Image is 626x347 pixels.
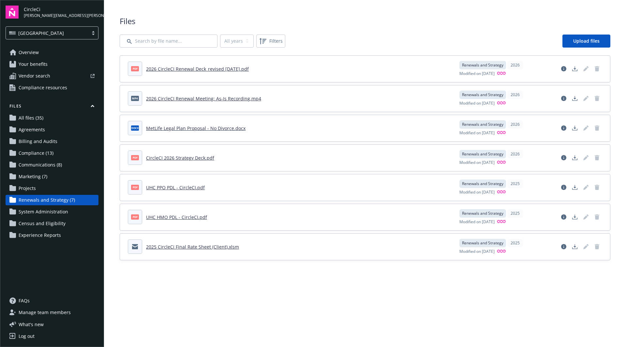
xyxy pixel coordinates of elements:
[459,130,495,136] span: Modified on [DATE]
[146,184,205,191] a: UHC PPO PDL - CircleCI.pdf
[6,207,98,217] a: System Administration
[507,120,523,129] div: 2026
[559,241,569,252] a: View file details
[507,239,523,247] div: 2025
[559,152,569,163] a: View file details
[462,240,503,246] span: Renewals and Strategy
[19,331,35,341] div: Log out
[562,35,610,48] a: Upload files
[19,307,71,318] span: Manage team members
[592,241,602,252] span: Delete document
[6,183,98,194] a: Projects
[6,296,98,306] a: FAQs
[258,36,284,46] span: Filters
[592,64,602,74] a: Delete document
[120,16,610,27] span: Files
[462,122,503,127] span: Renewals and Strategy
[19,113,43,123] span: All files (35)
[6,218,98,229] a: Census and Eligibility
[19,195,75,205] span: Renewals and Strategy (7)
[581,152,591,163] span: Edit document
[462,151,503,157] span: Renewals and Strategy
[581,182,591,193] span: Edit document
[462,181,503,187] span: Renewals and Strategy
[6,136,98,147] a: Billing and Audits
[570,212,580,222] a: Download document
[19,207,68,217] span: System Administration
[19,321,44,328] span: What ' s new
[6,321,54,328] button: What's new
[19,136,57,147] span: Billing and Audits
[146,95,261,102] a: 2026 CircleCI Renewal Meeting: As-Is Recording.mp4
[19,82,67,93] span: Compliance resources
[146,244,239,250] a: 2025 CircleCi Final Rate Sheet (Client).xlsm
[6,71,98,81] a: Vendor search
[24,6,98,13] span: CircleCi
[269,37,283,44] span: Filters
[559,182,569,193] a: View file details
[462,92,503,98] span: Renewals and Strategy
[592,93,602,104] span: Delete document
[24,13,98,19] span: [PERSON_NAME][EMAIL_ADDRESS][PERSON_NAME][DOMAIN_NAME]
[507,209,523,218] div: 2025
[459,189,495,195] span: Modified on [DATE]
[6,195,98,205] a: Renewals and Strategy (7)
[6,148,98,158] a: Compliance (13)
[6,82,98,93] a: Compliance resources
[6,230,98,240] a: Experience Reports
[131,185,139,190] span: pdf
[6,113,98,123] a: All files (35)
[131,96,139,101] span: mp4
[570,123,580,133] a: Download document
[592,123,602,133] a: Delete document
[459,100,495,107] span: Modified on [DATE]
[507,180,523,188] div: 2025
[462,210,503,216] span: Renewals and Strategy
[459,249,495,255] span: Modified on [DATE]
[6,160,98,170] a: Communications (8)
[581,64,591,74] span: Edit document
[570,64,580,74] a: Download document
[146,214,207,220] a: UHC HMO PDL - CircleCI.pdf
[559,64,569,74] a: View file details
[581,241,591,252] span: Edit document
[570,182,580,193] a: Download document
[19,296,30,306] span: FAQs
[581,123,591,133] a: Edit document
[573,38,600,44] span: Upload files
[6,6,19,19] img: navigator-logo.svg
[462,62,503,68] span: Renewals and Strategy
[131,66,139,71] span: pdf
[459,219,495,225] span: Modified on [DATE]
[581,212,591,222] span: Edit document
[146,125,246,131] a: MetLife Legal Plan Proposal - No Divorce.docx
[581,93,591,104] span: Edit document
[18,30,64,36] span: [GEOGRAPHIC_DATA]
[19,183,36,194] span: Projects
[6,171,98,182] a: Marketing (7)
[131,125,139,130] span: docx
[570,152,580,163] a: Download document
[570,241,580,252] a: Download document
[592,182,602,193] a: Delete document
[19,47,39,58] span: Overview
[6,47,98,58] a: Overview
[19,124,45,135] span: Agreements
[459,160,495,166] span: Modified on [DATE]
[19,218,66,229] span: Census and Eligibility
[9,30,85,36] span: [GEOGRAPHIC_DATA]
[120,35,217,48] input: Search by file name...
[559,123,569,133] a: View file details
[256,35,285,48] button: Filters
[146,66,249,72] a: 2026 CircleCI Renewal Deck_revised [DATE].pdf
[570,93,580,104] a: Download document
[507,91,523,99] div: 2026
[24,6,98,19] button: CircleCi[PERSON_NAME][EMAIL_ADDRESS][PERSON_NAME][DOMAIN_NAME]
[19,230,61,240] span: Experience Reports
[592,212,602,222] span: Delete document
